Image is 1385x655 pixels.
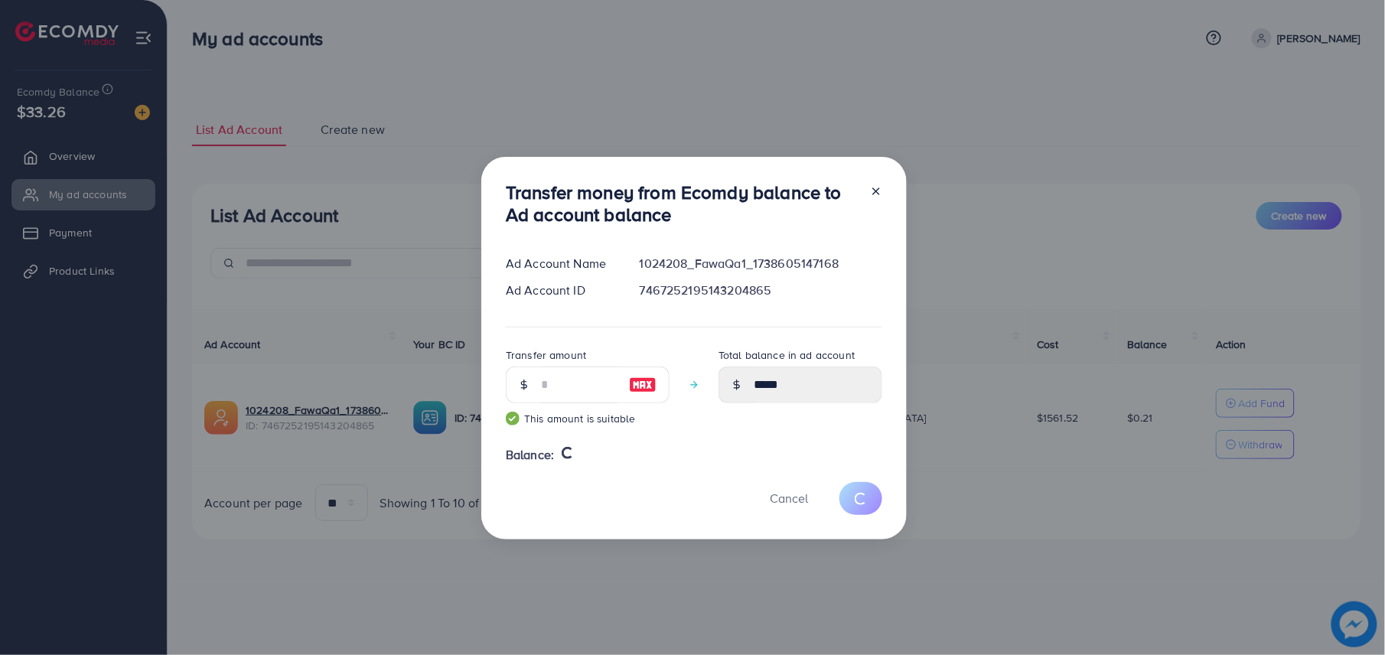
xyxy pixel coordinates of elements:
button: Cancel [751,482,827,515]
div: Ad Account ID [494,282,627,299]
label: Transfer amount [506,347,586,363]
div: Ad Account Name [494,255,627,272]
span: Cancel [770,490,808,507]
label: Total balance in ad account [719,347,855,363]
div: 1024208_FawaQa1_1738605147168 [627,255,895,272]
div: 7467252195143204865 [627,282,895,299]
h3: Transfer money from Ecomdy balance to Ad account balance [506,181,858,226]
span: Balance: [506,446,554,464]
img: image [629,376,657,394]
small: This amount is suitable [506,411,670,426]
img: guide [506,412,520,425]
